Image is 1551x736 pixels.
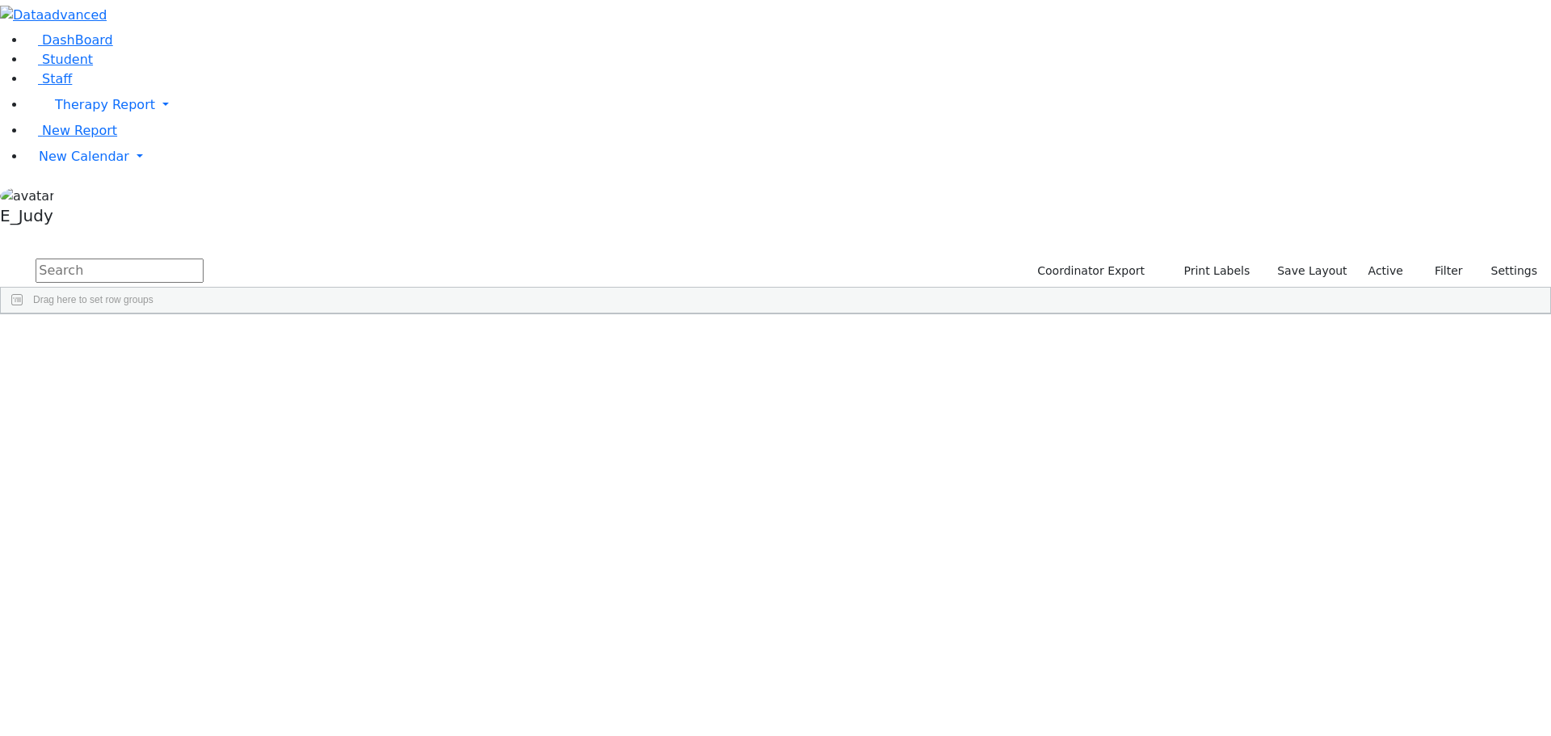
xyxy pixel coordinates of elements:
span: New Calendar [39,149,129,164]
a: Student [26,52,93,67]
input: Search [36,259,204,283]
span: New Report [42,123,117,138]
span: Staff [42,71,72,86]
a: New Calendar [26,141,1551,173]
label: Active [1361,259,1410,284]
a: New Report [26,123,117,138]
span: DashBoard [42,32,113,48]
span: Drag here to set row groups [33,294,153,305]
button: Settings [1470,259,1545,284]
a: Staff [26,71,72,86]
button: Save Layout [1270,259,1354,284]
a: Therapy Report [26,89,1551,121]
span: Student [42,52,93,67]
button: Coordinator Export [1027,259,1152,284]
button: Print Labels [1165,259,1257,284]
button: Filter [1414,259,1470,284]
a: DashBoard [26,32,113,48]
span: Therapy Report [55,97,155,112]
